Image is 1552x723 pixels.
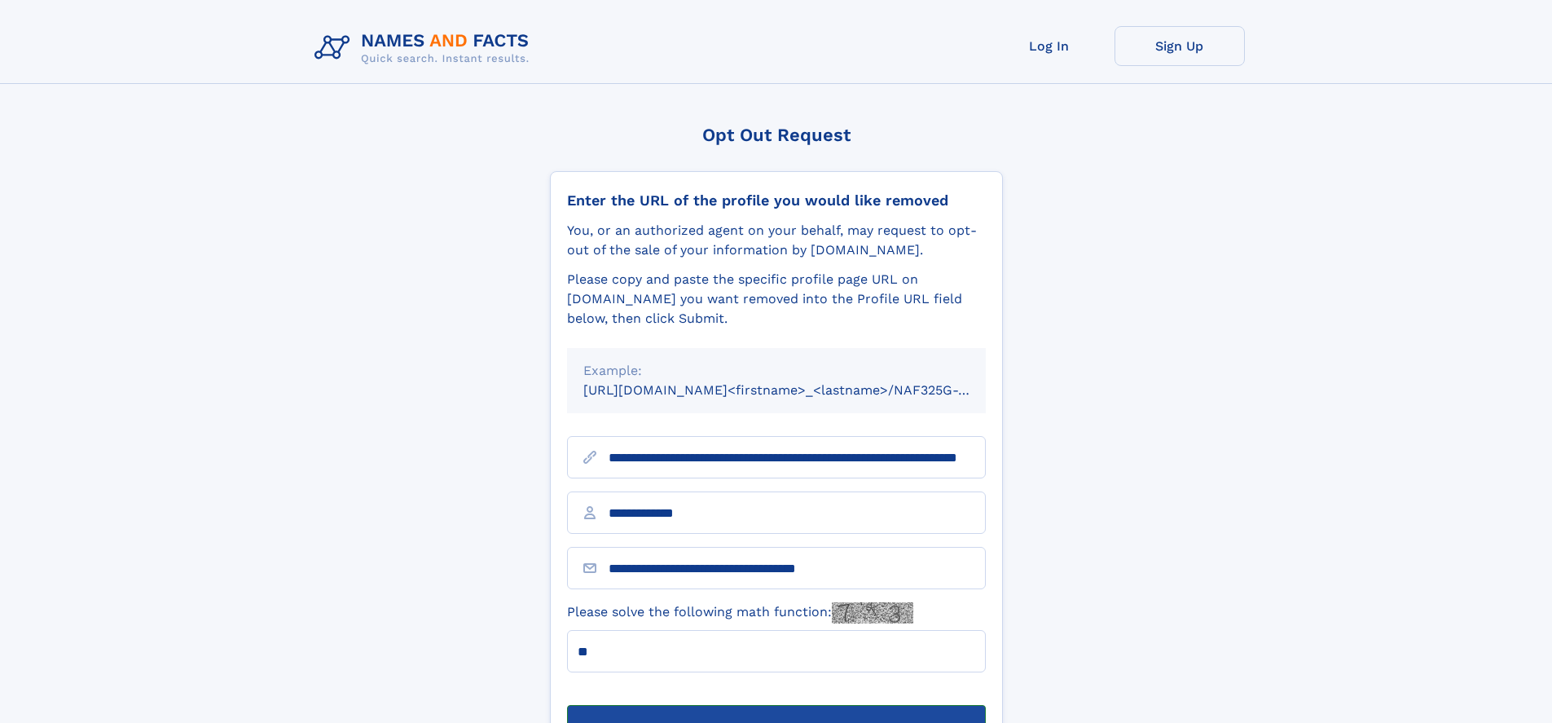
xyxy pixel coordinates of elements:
[308,26,543,70] img: Logo Names and Facts
[550,125,1003,145] div: Opt Out Request
[984,26,1115,66] a: Log In
[567,221,986,260] div: You, or an authorized agent on your behalf, may request to opt-out of the sale of your informatio...
[567,270,986,328] div: Please copy and paste the specific profile page URL on [DOMAIN_NAME] you want removed into the Pr...
[1115,26,1245,66] a: Sign Up
[567,192,986,209] div: Enter the URL of the profile you would like removed
[583,382,1017,398] small: [URL][DOMAIN_NAME]<firstname>_<lastname>/NAF325G-xxxxxxxx
[583,361,969,381] div: Example:
[567,602,913,624] label: Please solve the following math function:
